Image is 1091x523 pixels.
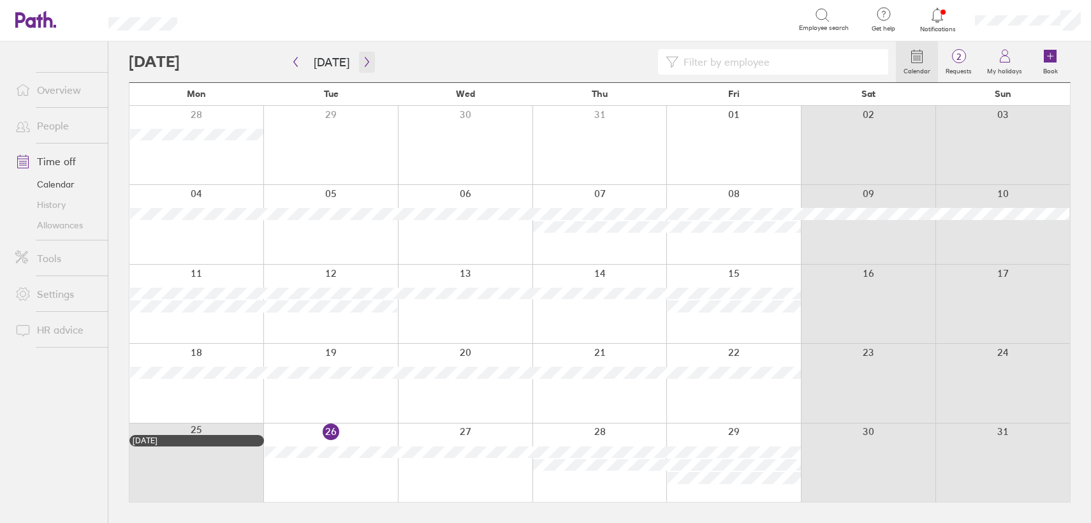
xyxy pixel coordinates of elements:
[678,50,881,74] input: Filter by employee
[5,281,108,307] a: Settings
[1036,64,1065,75] label: Book
[5,195,108,215] a: History
[938,41,979,82] a: 2Requests
[5,174,108,195] a: Calendar
[979,64,1030,75] label: My holidays
[938,64,979,75] label: Requests
[728,89,740,99] span: Fri
[456,89,475,99] span: Wed
[592,89,608,99] span: Thu
[896,64,938,75] label: Calendar
[938,52,979,62] span: 2
[5,77,108,103] a: Overview
[917,26,958,33] span: Notifications
[861,89,875,99] span: Sat
[212,13,244,25] div: Search
[863,25,904,33] span: Get help
[1030,41,1071,82] a: Book
[896,41,938,82] a: Calendar
[799,24,849,32] span: Employee search
[5,113,108,138] a: People
[5,317,108,343] a: HR advice
[979,41,1030,82] a: My holidays
[133,436,261,445] div: [DATE]
[917,6,958,33] a: Notifications
[187,89,206,99] span: Mon
[995,89,1011,99] span: Sun
[304,52,360,73] button: [DATE]
[5,215,108,235] a: Allowances
[324,89,339,99] span: Tue
[5,149,108,174] a: Time off
[5,246,108,271] a: Tools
